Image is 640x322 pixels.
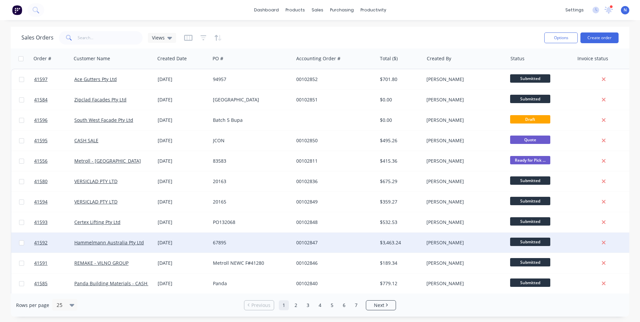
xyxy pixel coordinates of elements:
button: Create order [580,32,619,43]
div: $359.27 [380,198,419,205]
a: 41591 [34,253,74,273]
div: purchasing [327,5,357,15]
span: Submitted [510,258,550,266]
div: productivity [357,5,390,15]
img: Factory [12,5,22,15]
a: Page 6 [339,300,349,310]
div: [DATE] [158,117,208,124]
span: Rows per page [16,302,49,309]
a: REMAKE - VILNO GROUP [74,260,129,266]
a: Metroll - [GEOGRAPHIC_DATA] [74,158,141,164]
input: Search... [78,31,143,45]
span: 41584 [34,96,48,103]
div: 83583 [213,158,287,164]
div: [DATE] [158,178,208,185]
div: 00102852 [296,76,371,83]
div: [DATE] [158,239,208,246]
a: VERSICLAD PTY LTD [74,198,117,205]
div: Created By [427,55,451,62]
a: Previous page [244,302,274,309]
div: 67895 [213,239,287,246]
div: [PERSON_NAME] [426,96,501,103]
span: 41596 [34,117,48,124]
div: [DATE] [158,137,208,144]
a: Panda Building Materials - CASH SALE [74,280,159,287]
div: 94957 [213,76,287,83]
div: PO132068 [213,219,287,226]
div: [PERSON_NAME] [426,117,501,124]
div: $3,463.24 [380,239,419,246]
div: $189.34 [380,260,419,266]
div: Batch 5 Bupa [213,117,287,124]
span: 41585 [34,280,48,287]
span: 41593 [34,219,48,226]
div: Total ($) [380,55,398,62]
span: 41594 [34,198,48,205]
div: $0.00 [380,96,419,103]
div: 00102848 [296,219,371,226]
a: Hammelmann Australia Pty Ltd [74,239,144,246]
span: Submitted [510,74,550,83]
span: 41597 [34,76,48,83]
div: [DATE] [158,219,208,226]
button: Options [544,32,578,43]
a: South West Facade Pty Ltd [74,117,133,123]
div: 00102851 [296,96,371,103]
span: Draft [510,115,550,124]
div: products [282,5,308,15]
span: N [624,7,627,13]
div: 00102846 [296,260,371,266]
a: Next page [366,302,396,309]
div: 20163 [213,178,287,185]
span: Views [152,34,165,41]
div: $701.80 [380,76,419,83]
a: Certex Lifting Pty Ltd [74,219,121,225]
div: [DATE] [158,260,208,266]
div: $675.29 [380,178,419,185]
div: $779.12 [380,280,419,287]
div: [DATE] [158,76,208,83]
div: settings [562,5,587,15]
div: 00102847 [296,239,371,246]
div: [PERSON_NAME] [426,219,501,226]
div: Status [510,55,525,62]
a: 41596 [34,110,74,130]
a: dashboard [251,5,282,15]
a: 41593 [34,212,74,232]
span: Quote [510,136,550,144]
div: [DATE] [158,198,208,205]
span: Submitted [510,197,550,205]
a: Page 2 [291,300,301,310]
span: Submitted [510,95,550,103]
div: [PERSON_NAME] [426,76,501,83]
span: 41591 [34,260,48,266]
div: Panda [213,280,287,287]
a: 41580 [34,171,74,191]
span: Submitted [510,238,550,246]
a: Page 7 [351,300,361,310]
a: Zipclad Facades Pty Ltd [74,96,127,103]
span: 41580 [34,178,48,185]
a: Ace Gutters Pty Ltd [74,76,117,82]
div: $532.53 [380,219,419,226]
a: 41594 [34,192,74,212]
div: Accounting Order # [296,55,340,62]
div: [PERSON_NAME] [426,137,501,144]
h1: Sales Orders [21,34,54,41]
div: Created Date [157,55,187,62]
span: Ready for Pick ... [510,156,550,164]
a: 41584 [34,90,74,110]
div: [PERSON_NAME] [426,198,501,205]
a: Page 3 [303,300,313,310]
div: PO # [213,55,223,62]
div: 00102850 [296,137,371,144]
div: $415.36 [380,158,419,164]
span: 41595 [34,137,48,144]
a: 41585 [34,273,74,294]
div: 00102840 [296,280,371,287]
span: Submitted [510,176,550,185]
div: $495.26 [380,137,419,144]
span: Submitted [510,217,550,226]
div: 20165 [213,198,287,205]
div: Invoice status [577,55,608,62]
